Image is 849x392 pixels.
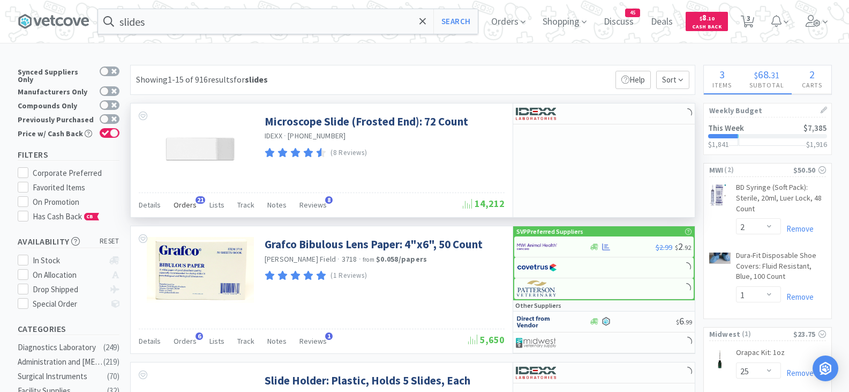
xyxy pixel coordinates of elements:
span: $ [675,243,678,252]
span: for [234,74,268,85]
a: Remove [781,292,814,302]
div: Showing 1-15 of 916 results [136,73,268,87]
a: This Week$7,385$1,841$1,916 [704,117,831,154]
span: Track [237,200,254,210]
a: Dura-Fit Disposable Shoe Covers: Fluid Resistant, Blue, 100 Count [736,250,826,286]
img: 77fca1acd8b6420a9015268ca798ef17_1.png [517,260,557,276]
button: Search [433,9,478,34]
a: Orapac Kit: 1oz [736,347,785,363]
span: 2 [809,68,815,81]
a: Microscope Slide (Frosted End): 72 Count [265,114,468,129]
div: Special Order [33,298,104,310]
span: 6 [196,332,203,340]
span: [PHONE_NUMBER] [288,131,346,140]
p: (8 Reviews) [330,147,367,159]
div: . [741,69,793,80]
a: [PERSON_NAME] Field [265,254,336,264]
p: SVP Preferred Suppliers [516,226,583,236]
span: $7,385 [803,123,827,133]
span: reset [100,236,119,247]
img: f6b2451649754179b5b4e0c70c3f7cb0_2.png [517,239,557,255]
h4: Subtotal [741,80,793,90]
span: 45 [626,9,640,17]
img: e7c014c276c2495d82b59036155a8a19_116860.png [147,237,254,303]
div: ( 219 ) [103,356,119,368]
div: Compounds Only [18,100,94,109]
span: $ [754,70,758,80]
a: 3 [737,18,758,28]
div: Previously Purchased [18,114,94,123]
span: 5,650 [468,334,505,346]
h2: This Week [708,124,744,132]
a: Grafco Bibulous Lens Paper: 4"x6", 50 Count [265,237,483,252]
div: Synced Suppliers Only [18,66,94,83]
h5: Availability [18,235,119,248]
p: Other Suppliers [515,300,561,310]
span: 1,916 [810,139,827,149]
span: · [284,131,286,140]
span: 21 [196,196,205,204]
div: On Allocation [33,269,104,282]
span: $2.99 [656,242,672,252]
a: Slide Holder: Plastic, Holds 5 Slides, Each [265,373,470,388]
div: Favorited Items [33,181,119,194]
span: Lists [209,336,224,346]
span: 6 [676,315,692,327]
span: 1 [325,332,333,340]
img: c67096674d5b41e1bca769e75293f8dd_19.png [516,314,556,330]
span: Orders [174,336,197,346]
h3: $ [806,140,827,148]
span: 31 [771,70,779,80]
span: Orders [174,200,197,210]
img: 0d39e07435034e8f94d02a5b1fa6cb7f_10457.png [709,184,726,206]
h4: Items [704,80,741,90]
div: Corporate Preferred [33,167,119,180]
div: Manufacturers Only [18,86,94,95]
span: $ [676,318,679,326]
span: from [363,256,374,263]
div: ( 70 ) [107,370,119,383]
span: Notes [267,336,287,346]
span: Cash Back [692,24,722,31]
span: Notes [267,200,287,210]
a: Deals [647,17,677,27]
span: Has Cash Back [33,211,100,221]
span: Sort [656,71,689,89]
span: 2 [675,240,691,253]
span: 8 [700,12,715,23]
span: · [359,254,361,264]
span: 3718 [342,254,357,264]
span: ( 2 ) [723,165,793,175]
span: Midwest [709,328,741,340]
div: Drop Shipped [33,283,104,296]
a: $8.10Cash Back [686,7,728,36]
span: Details [139,200,161,210]
h5: Filters [18,149,119,161]
p: (1 Reviews) [330,270,367,282]
div: Open Intercom Messenger [813,356,838,381]
span: CB [85,213,95,220]
a: Remove [781,224,814,234]
span: Lists [209,200,224,210]
span: Reviews [299,200,327,210]
span: · [337,254,340,264]
p: Help [615,71,651,89]
a: IDEXX [265,131,282,140]
img: 13250b0087d44d67bb1668360c5632f9_13.png [516,106,556,122]
span: 3 [719,68,725,81]
div: ( 249 ) [103,341,119,354]
span: 8 [325,196,333,204]
span: MWI [709,164,724,176]
div: On Promotion [33,196,119,209]
span: Reviews [299,336,327,346]
strong: slides [245,74,268,85]
div: Surgical Instruments [18,370,104,383]
img: 951f225d8d364325b3687aa1d05e0103_17126.png [709,253,731,264]
span: $1,841 [708,139,729,149]
img: 6877a8422c8549d4892246280de79e61_692553.png [166,114,235,184]
span: Track [237,336,254,346]
img: f5e969b455434c6296c6d81ef179fa71_3.png [517,280,557,297]
div: Administration and [MEDICAL_DATA] [18,356,104,368]
div: $23.75 [793,328,826,340]
div: In Stock [33,254,104,267]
